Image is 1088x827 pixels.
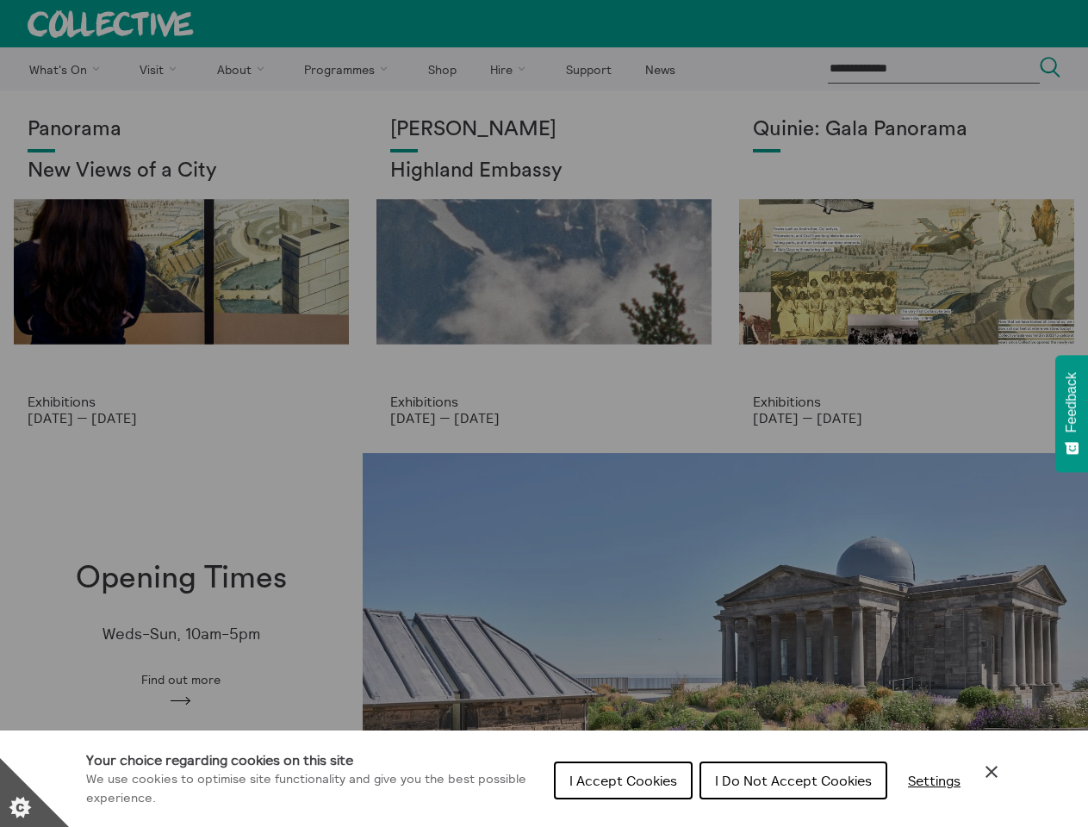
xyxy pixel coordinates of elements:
[569,772,677,789] span: I Accept Cookies
[908,772,961,789] span: Settings
[981,762,1002,782] button: Close Cookie Control
[86,749,540,770] h1: Your choice regarding cookies on this site
[1055,355,1088,472] button: Feedback - Show survey
[86,770,540,807] p: We use cookies to optimise site functionality and give you the best possible experience.
[699,762,887,799] button: I Do Not Accept Cookies
[1064,372,1079,432] span: Feedback
[715,772,872,789] span: I Do Not Accept Cookies
[554,762,693,799] button: I Accept Cookies
[894,763,974,798] button: Settings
